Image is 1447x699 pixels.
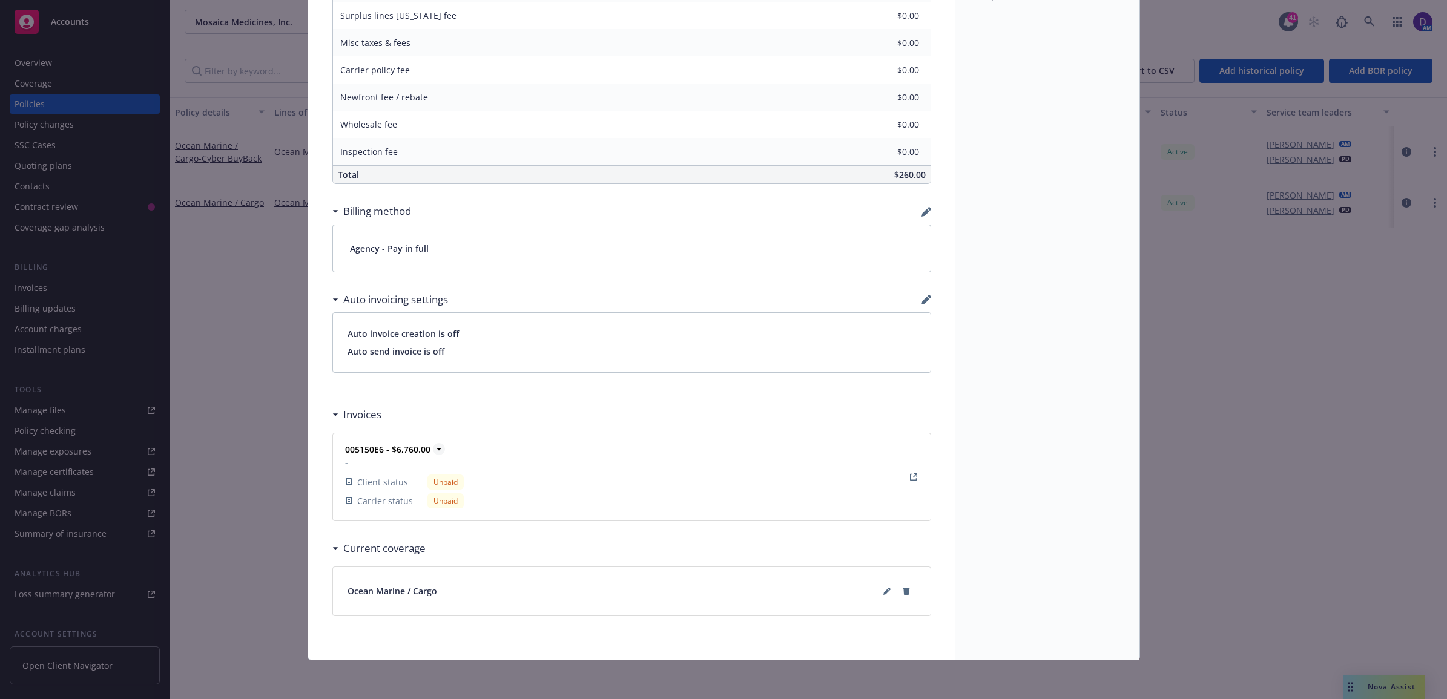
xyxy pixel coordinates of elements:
[340,91,428,103] span: Newfront fee / rebate
[333,225,931,272] div: Agency - Pay in full
[340,119,397,130] span: Wholesale fee
[848,143,926,161] input: 0.00
[345,456,464,468] span: -
[343,540,426,556] h3: Current coverage
[332,540,426,556] div: Current coverage
[427,474,464,490] div: Unpaid
[357,494,413,507] span: Carrier status
[338,169,359,180] span: Total
[894,169,926,180] span: $260.00
[848,88,926,107] input: 0.00
[340,37,410,48] span: Misc taxes & fees
[848,61,926,79] input: 0.00
[348,345,916,358] span: Auto send invoice is off
[848,116,926,134] input: 0.00
[332,292,448,307] div: Auto invoicing settings
[343,292,448,307] h3: Auto invoicing settings
[427,493,464,508] div: Unpaid
[332,407,381,422] div: Invoices
[357,476,408,488] span: Client status
[340,64,410,76] span: Carrier policy fee
[340,146,398,157] span: Inspection fee
[906,470,921,484] a: View Invoice
[348,585,437,597] span: Ocean Marine / Cargo
[340,10,457,21] span: Surplus lines [US_STATE] fee
[332,203,411,219] div: Billing method
[343,407,381,422] h3: Invoices
[345,444,430,455] strong: 005150E6 - $6,760.00
[348,327,916,340] span: Auto invoice creation is off
[848,7,926,25] input: 0.00
[343,203,411,219] h3: Billing method
[848,34,926,52] input: 0.00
